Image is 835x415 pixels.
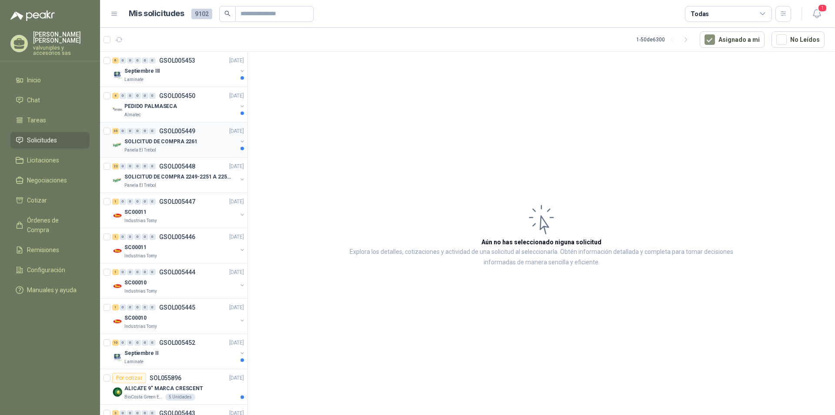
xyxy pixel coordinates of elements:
[127,57,134,64] div: 0
[149,57,156,64] div: 0
[112,210,123,221] img: Company Logo
[127,340,134,346] div: 0
[134,304,141,310] div: 0
[124,323,157,330] p: Industrias Tomy
[142,57,148,64] div: 0
[10,152,90,169] a: Licitaciones
[33,31,90,44] p: [PERSON_NAME] [PERSON_NAME]
[10,112,90,128] a: Tareas
[142,340,148,346] div: 0
[112,163,119,169] div: 22
[10,262,90,278] a: Configuración
[134,128,141,134] div: 0
[229,162,244,171] p: [DATE]
[142,269,148,275] div: 0
[124,279,147,287] p: SC00010
[112,57,119,64] div: 6
[124,182,156,189] p: Panela El Trébol
[229,127,244,135] p: [DATE]
[772,31,825,48] button: No Leídos
[27,75,41,85] span: Inicio
[142,128,148,134] div: 0
[124,394,164,401] p: BioCosta Green Energy S.A.S
[112,340,119,346] div: 10
[10,132,90,148] a: Solicitudes
[159,163,195,169] p: GSOL005448
[229,57,244,65] p: [DATE]
[112,232,246,260] a: 1 0 0 0 0 0 GSOL005446[DATE] Company LogoSC00011Industrias Tomy
[636,33,693,47] div: 1 - 50 de 6300
[159,304,195,310] p: GSOL005445
[10,192,90,209] a: Cotizar
[120,93,126,99] div: 0
[335,247,748,268] p: Explora los detalles, cotizaciones y actividad de una solicitud al seleccionarla. Obtén informaci...
[112,304,119,310] div: 1
[142,234,148,240] div: 0
[124,253,157,260] p: Industrias Tomy
[124,147,156,154] p: Panela El Trébol
[165,394,195,401] div: 5 Unidades
[159,340,195,346] p: GSOL005452
[112,267,246,295] a: 1 0 0 0 0 0 GSOL005444[DATE] Company LogoSC00010Industrias Tomy
[159,269,195,275] p: GSOL005444
[150,375,181,381] p: SOL055896
[127,93,134,99] div: 0
[229,374,244,382] p: [DATE]
[112,337,246,365] a: 10 0 0 0 0 0 GSOL005452[DATE] Company LogoSeptiembre IILaminate
[27,216,81,235] span: Órdenes de Compra
[149,163,156,169] div: 0
[134,199,141,205] div: 0
[10,92,90,108] a: Chat
[10,72,90,88] a: Inicio
[134,93,141,99] div: 0
[191,9,212,19] span: 9102
[112,373,146,383] div: Por cotizar
[112,69,123,80] img: Company Logo
[112,126,246,154] a: 35 0 0 0 0 0 GSOL005449[DATE] Company LogoSOLICITUD DE COMPRA 2261Panela El Trébol
[27,155,59,165] span: Licitaciones
[159,234,195,240] p: GSOL005446
[120,57,126,64] div: 0
[229,304,244,312] p: [DATE]
[124,173,233,181] p: SOLICITUD DE COMPRA 2249-2251 A 2256-2258 Y 2262
[124,76,144,83] p: Laminate
[129,7,184,20] h1: Mis solicitudes
[27,265,65,275] span: Configuración
[100,369,247,405] a: Por cotizarSOL055896[DATE] Company LogoALICATE 9" MARCA CRESCENTBioCosta Green Energy S.A.S5 Unid...
[142,93,148,99] div: 0
[149,199,156,205] div: 0
[124,385,203,393] p: ALICATE 9" MARCA CRESCENT
[27,115,46,125] span: Tareas
[112,246,123,256] img: Company Logo
[112,269,119,275] div: 1
[700,31,765,48] button: Asignado a mi
[134,57,141,64] div: 0
[120,234,126,240] div: 0
[127,128,134,134] div: 0
[159,93,195,99] p: GSOL005450
[27,95,40,105] span: Chat
[112,387,123,397] img: Company Logo
[10,172,90,189] a: Negociaciones
[10,242,90,258] a: Remisiones
[124,138,197,146] p: SOLICITUD DE COMPRA 2261
[809,6,825,22] button: 1
[159,199,195,205] p: GSOL005447
[224,10,230,17] span: search
[124,243,147,252] p: SC00011
[127,199,134,205] div: 0
[120,340,126,346] div: 0
[27,135,57,145] span: Solicitudes
[124,217,157,224] p: Industrias Tomy
[127,304,134,310] div: 0
[120,304,126,310] div: 0
[124,102,177,111] p: PEDIDO PALMASECA
[149,304,156,310] div: 0
[27,175,67,185] span: Negociaciones
[229,268,244,277] p: [DATE]
[124,349,158,358] p: Septiembre II
[149,234,156,240] div: 0
[149,340,156,346] div: 0
[481,237,601,247] h3: Aún no has seleccionado niguna solicitud
[229,339,244,347] p: [DATE]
